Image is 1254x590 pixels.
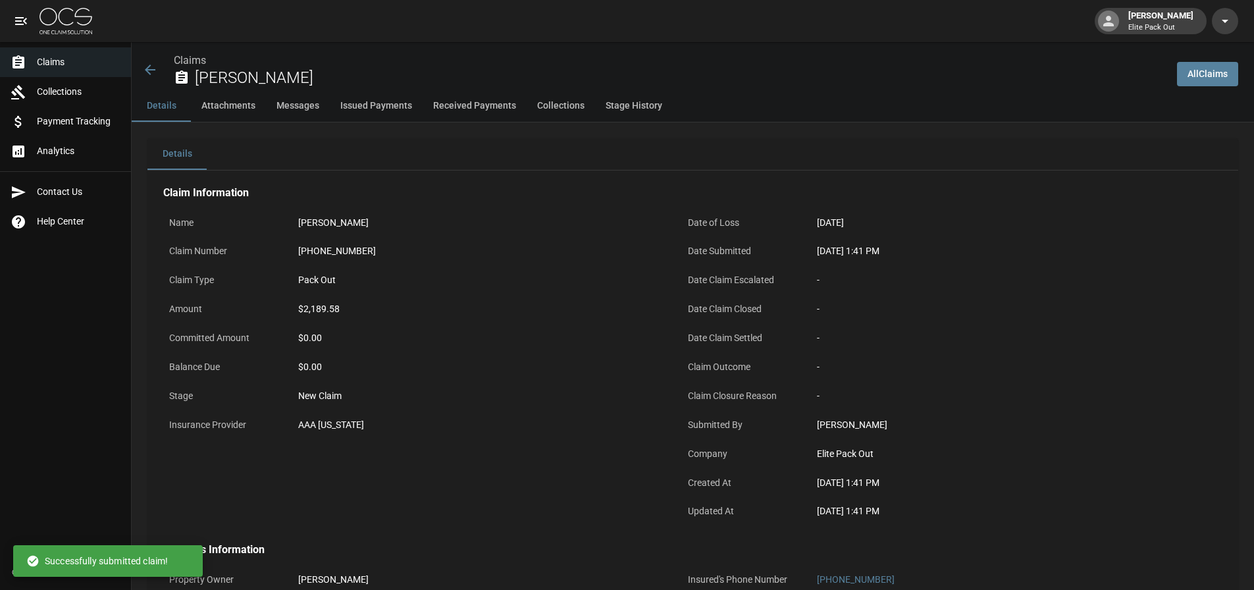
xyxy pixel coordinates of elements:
[682,412,800,438] p: Submitted By
[330,90,423,122] button: Issued Payments
[266,90,330,122] button: Messages
[37,144,120,158] span: Analytics
[682,210,800,236] p: Date of Loss
[163,325,282,351] p: Committed Amount
[163,186,1185,200] h4: Claim Information
[817,216,844,230] div: [DATE]
[1123,9,1199,33] div: [PERSON_NAME]
[163,210,282,236] p: Name
[682,296,800,322] p: Date Claim Closed
[37,185,120,199] span: Contact Us
[163,543,1185,556] h4: Insured's Information
[298,244,376,258] div: [PHONE_NUMBER]
[8,8,34,34] button: open drawer
[1177,62,1238,86] a: AllClaims
[191,90,266,122] button: Attachments
[817,476,1179,490] div: [DATE] 1:41 PM
[527,90,595,122] button: Collections
[132,90,191,122] button: Details
[682,498,800,524] p: Updated At
[817,574,895,585] a: [PHONE_NUMBER]
[163,296,282,322] p: Amount
[298,389,660,403] div: New Claim
[682,383,800,409] p: Claim Closure Reason
[26,549,168,573] div: Successfully submitted claim!
[298,360,660,374] div: $0.00
[298,273,336,287] div: Pack Out
[423,90,527,122] button: Received Payments
[174,54,206,67] a: Claims
[817,418,1179,432] div: [PERSON_NAME]
[817,244,1179,258] div: [DATE] 1:41 PM
[37,85,120,99] span: Collections
[817,389,1179,403] div: -
[39,8,92,34] img: ocs-logo-white-transparent.png
[682,441,800,467] p: Company
[298,216,369,230] div: [PERSON_NAME]
[682,238,800,264] p: Date Submitted
[298,331,660,345] div: $0.00
[298,418,364,432] div: AAA [US_STATE]
[37,215,120,228] span: Help Center
[1128,22,1193,34] p: Elite Pack Out
[817,360,1179,374] div: -
[595,90,673,122] button: Stage History
[37,115,120,128] span: Payment Tracking
[817,273,1179,287] div: -
[682,470,800,496] p: Created At
[817,331,1179,345] div: -
[12,566,119,579] div: © 2025 One Claim Solution
[163,267,282,293] p: Claim Type
[298,302,340,316] div: $2,189.58
[163,412,282,438] p: Insurance Provider
[682,354,800,380] p: Claim Outcome
[163,354,282,380] p: Balance Due
[147,138,1238,170] div: details tabs
[817,447,1179,461] div: Elite Pack Out
[817,504,1179,518] div: [DATE] 1:41 PM
[147,138,207,170] button: Details
[163,383,282,409] p: Stage
[682,325,800,351] p: Date Claim Settled
[817,302,1179,316] div: -
[195,68,1166,88] h2: [PERSON_NAME]
[132,90,1254,122] div: anchor tabs
[174,53,1166,68] nav: breadcrumb
[163,238,282,264] p: Claim Number
[37,55,120,69] span: Claims
[298,573,369,587] div: [PERSON_NAME]
[682,267,800,293] p: Date Claim Escalated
